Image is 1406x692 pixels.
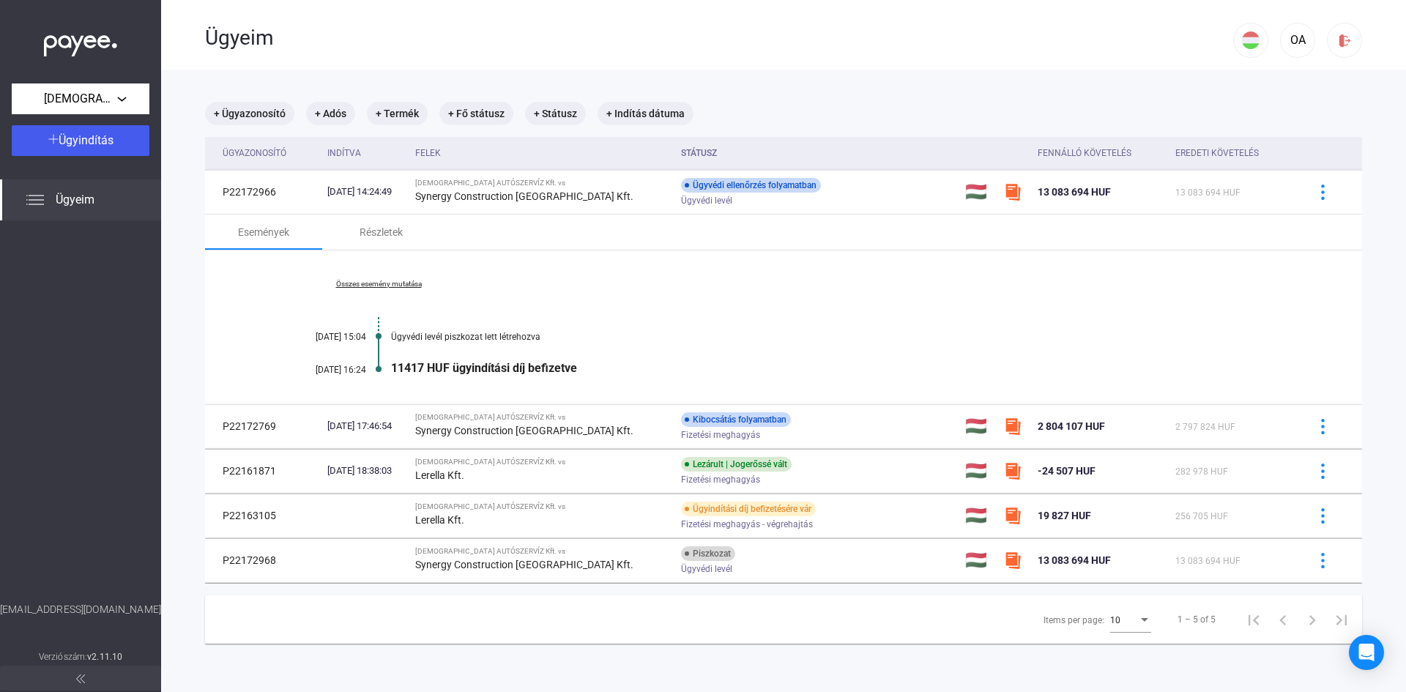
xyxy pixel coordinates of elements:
img: white-payee-white-dot.svg [44,27,117,57]
div: Ügyindítási díj befizetésére vár [681,502,816,516]
div: Kibocsátás folyamatban [681,412,791,427]
div: Felek [415,144,441,162]
img: more-blue [1315,508,1331,524]
strong: Lerella Kft. [415,469,464,481]
span: 282 978 HUF [1175,466,1228,477]
div: [DATE] 16:24 [278,365,366,375]
td: 🇭🇺 [959,538,998,582]
button: OA [1280,23,1315,58]
button: logout-red [1327,23,1362,58]
div: Ügyazonosító [223,144,286,162]
img: szamlazzhu-mini [1004,551,1022,569]
span: Ügyvédi levél [681,560,732,578]
img: plus-white.svg [48,134,59,144]
strong: v2.11.10 [87,652,122,662]
span: -24 507 HUF [1038,465,1096,477]
div: Indítva [327,144,361,162]
span: [DEMOGRAPHIC_DATA] AUTÓSZERVÍZ Kft. [44,90,117,108]
th: Státusz [675,137,959,170]
button: more-blue [1307,545,1338,576]
span: 2 797 824 HUF [1175,422,1235,432]
td: 🇭🇺 [959,494,998,537]
div: Piszkozat [681,546,735,561]
div: [DEMOGRAPHIC_DATA] AUTÓSZERVÍZ Kft. vs [415,179,669,187]
strong: Synergy Construction [GEOGRAPHIC_DATA] Kft. [415,190,633,202]
div: Események [238,223,289,241]
button: more-blue [1307,411,1338,442]
img: HU [1242,31,1260,49]
div: [DATE] 17:46:54 [327,419,403,434]
img: more-blue [1315,464,1331,479]
span: 19 827 HUF [1038,510,1091,521]
span: Fizetési meghagyás [681,471,760,488]
div: 11417 HUF ügyindítási díj befizetve [391,361,1289,375]
span: Fizetési meghagyás [681,426,760,444]
button: Next page [1298,605,1327,634]
div: 1 – 5 of 5 [1178,611,1216,628]
td: P22172769 [205,404,321,448]
div: Open Intercom Messenger [1349,635,1384,670]
mat-chip: + Termék [367,102,428,125]
img: more-blue [1315,553,1331,568]
span: 13 083 694 HUF [1175,556,1241,566]
div: [DEMOGRAPHIC_DATA] AUTÓSZERVÍZ Kft. vs [415,413,669,422]
img: more-blue [1315,185,1331,200]
td: P22172966 [205,170,321,214]
button: more-blue [1307,500,1338,531]
mat-chip: + Ügyazonosító [205,102,294,125]
span: 13 083 694 HUF [1175,187,1241,198]
strong: Synergy Construction [GEOGRAPHIC_DATA] Kft. [415,425,633,436]
div: Items per page: [1044,611,1104,629]
button: [DEMOGRAPHIC_DATA] AUTÓSZERVÍZ Kft. [12,83,149,114]
a: Összes esemény mutatása [278,280,479,289]
div: [DATE] 15:04 [278,332,366,342]
strong: Lerella Kft. [415,514,464,526]
img: arrow-double-left-grey.svg [76,674,85,683]
button: more-blue [1307,176,1338,207]
div: Fennálló követelés [1038,144,1163,162]
mat-chip: + Státusz [525,102,586,125]
span: 10 [1110,615,1120,625]
div: [DEMOGRAPHIC_DATA] AUTÓSZERVÍZ Kft. vs [415,547,669,556]
div: [DATE] 14:24:49 [327,185,403,199]
div: Eredeti követelés [1175,144,1289,162]
button: Ügyindítás [12,125,149,156]
td: P22163105 [205,494,321,537]
mat-chip: + Adós [306,102,355,125]
div: Ügyvédi levél piszkozat lett létrehozva [391,332,1289,342]
img: logout-red [1337,33,1353,48]
div: Fennálló követelés [1038,144,1131,162]
span: Ügyindítás [59,133,114,147]
span: Ügyvédi levél [681,192,732,209]
td: 🇭🇺 [959,449,998,493]
div: Eredeti követelés [1175,144,1259,162]
div: [DEMOGRAPHIC_DATA] AUTÓSZERVÍZ Kft. vs [415,458,669,466]
div: Ügyvédi ellenőrzés folyamatban [681,178,821,193]
img: szamlazzhu-mini [1004,417,1022,435]
img: szamlazzhu-mini [1004,462,1022,480]
img: szamlazzhu-mini [1004,507,1022,524]
img: szamlazzhu-mini [1004,183,1022,201]
mat-select: Items per page: [1110,611,1151,628]
button: HU [1233,23,1268,58]
span: Fizetési meghagyás - végrehajtás [681,516,813,533]
div: [DATE] 18:38:03 [327,464,403,478]
strong: Synergy Construction [GEOGRAPHIC_DATA] Kft. [415,559,633,570]
button: First page [1239,605,1268,634]
div: Lezárult | Jogerőssé vált [681,457,792,472]
span: 13 083 694 HUF [1038,554,1111,566]
mat-chip: + Fő státusz [439,102,513,125]
td: P22161871 [205,449,321,493]
button: Previous page [1268,605,1298,634]
mat-chip: + Indítás dátuma [598,102,693,125]
div: Ügyeim [205,26,1233,51]
img: more-blue [1315,419,1331,434]
td: 🇭🇺 [959,404,998,448]
img: list.svg [26,191,44,209]
span: 2 804 107 HUF [1038,420,1105,432]
button: more-blue [1307,455,1338,486]
span: 13 083 694 HUF [1038,186,1111,198]
button: Last page [1327,605,1356,634]
div: [DEMOGRAPHIC_DATA] AUTÓSZERVÍZ Kft. vs [415,502,669,511]
div: Felek [415,144,669,162]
